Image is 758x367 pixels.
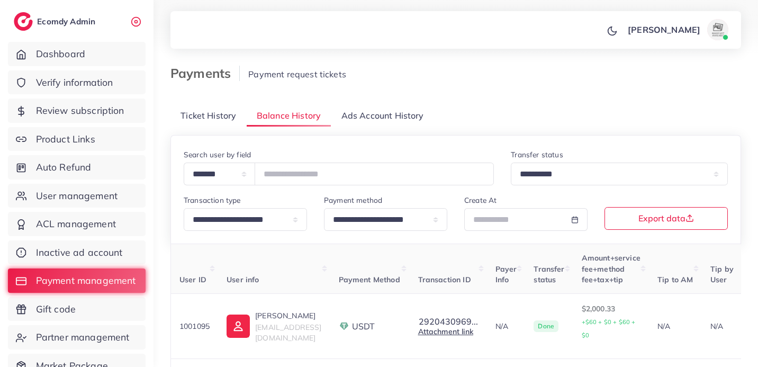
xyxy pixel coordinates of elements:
[8,212,146,236] a: ACL management
[495,264,517,284] span: Payer Info
[418,317,479,326] button: 2920430969...
[227,275,259,284] span: User info
[638,214,694,222] span: Export data
[534,264,564,284] span: Transfer status
[339,275,400,284] span: Payment Method
[14,12,98,31] a: logoEcomdy Admin
[248,69,346,79] span: Payment request tickets
[8,297,146,321] a: Gift code
[36,330,130,344] span: Partner management
[582,253,640,284] span: Amount+service fee+method fee+tax+tip
[37,16,98,26] h2: Ecomdy Admin
[184,195,241,205] label: Transaction type
[8,99,146,123] a: Review subscription
[324,195,382,205] label: Payment method
[352,320,375,333] span: USDT
[339,321,349,332] img: payment
[8,184,146,208] a: User management
[179,275,206,284] span: User ID
[170,66,240,81] h3: Payments
[657,320,693,333] p: N/A
[495,320,517,333] p: N/A
[36,132,95,146] span: Product Links
[8,70,146,95] a: Verify information
[8,155,146,180] a: Auto Refund
[418,275,471,284] span: Transaction ID
[8,42,146,66] a: Dashboard
[181,110,236,122] span: Ticket History
[464,195,497,205] label: Create At
[628,23,700,36] p: [PERSON_NAME]
[707,19,728,40] img: avatar
[36,104,124,118] span: Review subscription
[8,268,146,293] a: Payment management
[36,160,92,174] span: Auto Refund
[582,318,636,339] small: +$60 + $0 + $60 + $0
[179,320,210,333] p: 1001095
[36,189,118,203] span: User management
[255,309,321,322] p: [PERSON_NAME]
[36,47,85,61] span: Dashboard
[36,302,76,316] span: Gift code
[8,127,146,151] a: Product Links
[710,264,734,284] span: Tip by User
[341,110,424,122] span: Ads Account History
[255,323,321,343] span: [EMAIL_ADDRESS][DOMAIN_NAME]
[36,274,136,288] span: Payment management
[534,320,558,332] span: Done
[582,302,640,342] p: $2,000.33
[36,217,116,231] span: ACL management
[36,246,123,259] span: Inactive ad account
[622,19,733,40] a: [PERSON_NAME]avatar
[511,149,563,160] label: Transfer status
[36,76,113,89] span: Verify information
[710,320,746,333] p: N/A
[8,325,146,350] a: Partner management
[14,12,33,31] img: logo
[8,240,146,265] a: Inactive ad account
[184,149,251,160] label: Search user by field
[418,327,473,336] a: Attachment link
[604,207,728,230] button: Export data
[657,275,693,284] span: Tip to AM
[227,315,250,338] img: ic-user-info.36bf1079.svg
[257,110,321,122] span: Balance History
